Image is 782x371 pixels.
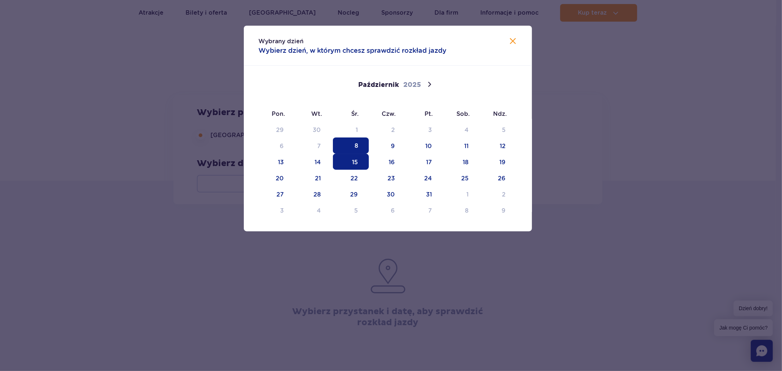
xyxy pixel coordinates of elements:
span: Październik 11, 2025 [444,137,480,154]
span: Październik 22, 2025 [333,170,369,186]
span: Październik 2, 2025 [370,121,406,137]
span: Październik 24, 2025 [407,170,443,186]
span: Sob. [443,110,480,118]
span: Śr. [333,110,370,118]
span: Październik 17, 2025 [407,154,443,170]
span: Listopad 6, 2025 [370,202,406,218]
span: Październik 12, 2025 [481,137,517,154]
span: Październik 4, 2025 [444,121,480,137]
span: Czw. [370,110,407,118]
span: Październik 23, 2025 [370,170,406,186]
span: Październik 20, 2025 [259,170,295,186]
span: Październik 18, 2025 [444,154,480,170]
span: Pt. [406,110,443,118]
span: Wrzesień 30, 2025 [296,121,332,137]
span: Październik 9, 2025 [370,137,406,154]
span: Październik 25, 2025 [444,170,480,186]
span: Listopad 1, 2025 [444,186,480,202]
span: Październik 8, 2025 [333,137,369,154]
span: Październik 10, 2025 [407,137,443,154]
span: Październik 29, 2025 [333,186,369,202]
span: Listopad 4, 2025 [296,202,332,218]
span: Październik 26, 2025 [481,170,517,186]
span: Październik 19, 2025 [481,154,517,170]
span: Październik 13, 2025 [259,154,295,170]
span: Listopad 3, 2025 [259,202,295,218]
span: Wybierz dzień, w którym chcesz sprawdzić rozkład jazdy [258,45,447,55]
span: Październik 7, 2025 [296,137,332,154]
span: Październik 21, 2025 [296,170,332,186]
span: Październik 6, 2025 [259,137,295,154]
span: Listopad 2, 2025 [481,186,517,202]
span: Ndz. [480,110,517,118]
span: Listopad 9, 2025 [481,202,517,218]
span: Listopad 5, 2025 [333,202,369,218]
span: Październik 31, 2025 [407,186,443,202]
span: Październik 30, 2025 [370,186,406,202]
span: Październik 1, 2025 [333,121,369,137]
span: Październik 27, 2025 [259,186,295,202]
span: Wrzesień 29, 2025 [259,121,295,137]
span: Październik 28, 2025 [296,186,332,202]
span: Październik 5, 2025 [481,121,517,137]
span: Październik 15, 2025 [333,154,369,170]
span: Listopad 8, 2025 [444,202,480,218]
span: Październik 16, 2025 [370,154,406,170]
span: Październik 3, 2025 [407,121,443,137]
span: Pon. [258,110,295,118]
span: Październik [358,81,399,89]
span: Październik 14, 2025 [296,154,332,170]
span: Listopad 7, 2025 [407,202,443,218]
span: Wt. [295,110,333,118]
span: Wybrany dzień [258,38,304,45]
